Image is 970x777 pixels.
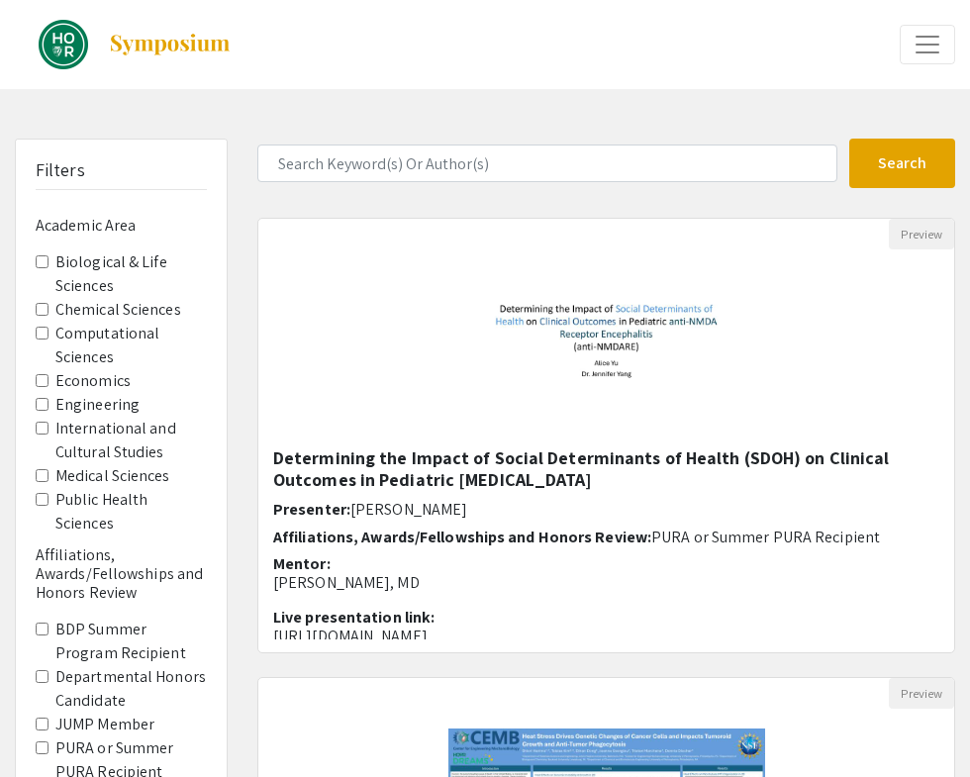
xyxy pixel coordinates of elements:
[55,713,154,736] label: JUMP Member
[55,393,140,417] label: Engineering
[55,464,170,488] label: Medical Sciences
[55,250,207,298] label: Biological & Life Sciences
[55,618,207,665] label: BDP Summer Program Recipient
[36,545,207,603] h6: Affiliations, Awards/Fellowships and Honors Review
[36,216,207,235] h6: Academic Area
[15,688,84,762] iframe: Chat
[55,298,181,322] label: Chemical Sciences
[257,218,955,653] div: Open Presentation <p><span style="color: rgb(68, 68, 68);">Determining the Impact of Social Deter...
[55,322,207,369] label: Computational Sciences
[849,139,956,188] button: Search
[273,500,939,519] h6: Presenter:
[15,20,232,69] a: JHU: REAL Fall 2025 (formerly DREAMS)
[39,20,88,69] img: JHU: REAL Fall 2025 (formerly DREAMS)
[55,665,207,713] label: Departmental Honors Candidate
[273,573,939,592] p: [PERSON_NAME], MD
[108,33,232,56] img: Symposium by ForagerOne
[273,553,331,574] span: Mentor:
[889,219,954,249] button: Preview
[36,159,85,181] h5: Filters
[55,369,131,393] label: Economics
[889,678,954,709] button: Preview
[651,527,880,547] span: PURA or Summer PURA Recipient
[55,417,207,464] label: International and Cultural Studies
[273,627,939,645] p: [URL][DOMAIN_NAME]
[257,145,837,182] input: Search Keyword(s) Or Author(s)
[900,25,955,64] button: Expand or Collapse Menu
[273,607,435,628] span: Live presentation link:
[350,499,467,520] span: [PERSON_NAME]
[273,447,939,490] h5: Determining the Impact of Social Determinants of Health (SDOH) on Clinical Outcomes in Pediatric ...
[55,488,207,535] label: Public Health Sciences
[445,249,766,447] img: <p><span style="color: rgb(68, 68, 68);">Determining the Impact of Social Determinants of Health ...
[273,527,651,547] span: Affiliations, Awards/Fellowships and Honors Review:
